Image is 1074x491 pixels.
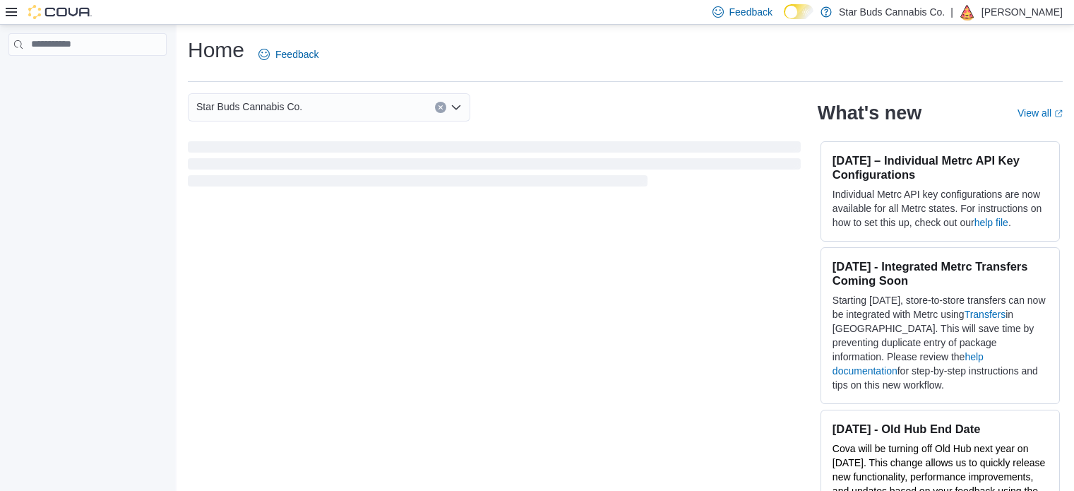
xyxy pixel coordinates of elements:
[818,102,921,124] h2: What's new
[950,4,953,20] p: |
[28,5,92,19] img: Cova
[188,36,244,64] h1: Home
[784,4,813,19] input: Dark Mode
[833,153,1048,182] h3: [DATE] – Individual Metrc API Key Configurations
[1018,107,1063,119] a: View allExternal link
[729,5,772,19] span: Feedback
[959,4,976,20] div: Harrison Lewis
[8,59,167,93] nav: Complex example
[981,4,1063,20] p: [PERSON_NAME]
[839,4,945,20] p: Star Buds Cannabis Co.
[833,351,984,377] a: help documentation
[833,293,1048,392] p: Starting [DATE], store-to-store transfers can now be integrated with Metrc using in [GEOGRAPHIC_D...
[188,144,801,189] span: Loading
[1054,110,1063,118] svg: External link
[833,259,1048,288] h3: [DATE] - Integrated Metrc Transfers Coming Soon
[451,102,462,113] button: Open list of options
[833,422,1048,436] h3: [DATE] - Old Hub End Date
[435,102,446,113] button: Clear input
[833,187,1048,230] p: Individual Metrc API key configurations are now available for all Metrc states. For instructions ...
[965,309,1006,320] a: Transfers
[253,40,324,69] a: Feedback
[275,47,318,61] span: Feedback
[196,98,302,115] span: Star Buds Cannabis Co.
[974,217,1008,228] a: help file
